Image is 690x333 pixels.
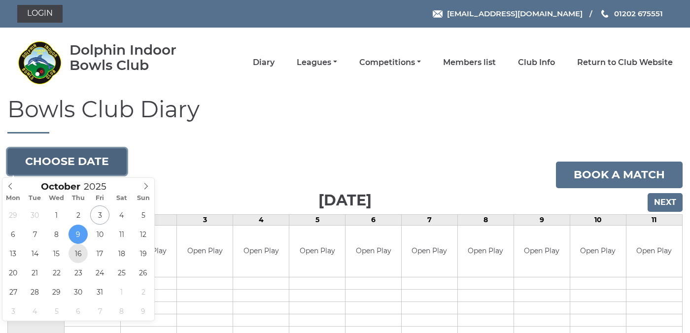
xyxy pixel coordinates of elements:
td: 4 [233,214,289,225]
span: October 5, 2025 [134,205,153,225]
td: Open Play [458,226,514,277]
span: October 8, 2025 [47,225,66,244]
span: October 27, 2025 [3,282,23,301]
a: Login [17,5,63,23]
td: 3 [177,214,233,225]
input: Scroll to increment [80,181,119,192]
span: October 26, 2025 [134,263,153,282]
img: Phone us [601,10,608,18]
span: October 2, 2025 [69,205,88,225]
td: 10 [570,214,626,225]
span: October 25, 2025 [112,263,131,282]
span: Wed [46,195,68,201]
span: October 1, 2025 [47,205,66,225]
span: November 4, 2025 [25,301,44,321]
span: October 14, 2025 [25,244,44,263]
span: October 15, 2025 [47,244,66,263]
span: October 18, 2025 [112,244,131,263]
td: 11 [626,214,682,225]
span: October 30, 2025 [69,282,88,301]
span: November 8, 2025 [112,301,131,321]
a: Competitions [359,57,421,68]
span: Sun [133,195,154,201]
span: October 22, 2025 [47,263,66,282]
span: November 5, 2025 [47,301,66,321]
span: October 23, 2025 [69,263,88,282]
a: Email [EMAIL_ADDRESS][DOMAIN_NAME] [433,8,583,19]
td: Open Play [514,226,570,277]
span: Tue [24,195,46,201]
span: October 31, 2025 [90,282,109,301]
td: Open Play [570,226,626,277]
a: Leagues [297,57,337,68]
a: Phone us 01202 675551 [600,8,663,19]
a: Members list [443,57,496,68]
td: Open Play [402,226,457,277]
span: September 29, 2025 [3,205,23,225]
span: Scroll to increment [41,182,80,192]
div: Dolphin Indoor Bowls Club [69,42,205,73]
button: Choose date [7,148,127,175]
input: Next [648,193,683,212]
span: October 11, 2025 [112,225,131,244]
span: October 7, 2025 [25,225,44,244]
h1: Bowls Club Diary [7,97,683,133]
td: Open Play [177,226,233,277]
img: Email [433,10,443,18]
td: Open Play [626,226,682,277]
td: 8 [457,214,514,225]
span: Mon [2,195,24,201]
a: Return to Club Website [577,57,673,68]
span: November 7, 2025 [90,301,109,321]
span: November 3, 2025 [3,301,23,321]
td: Open Play [345,226,401,277]
a: Club Info [518,57,555,68]
span: November 9, 2025 [134,301,153,321]
span: November 1, 2025 [112,282,131,301]
span: October 17, 2025 [90,244,109,263]
span: October 24, 2025 [90,263,109,282]
td: Open Play [233,226,289,277]
span: [EMAIL_ADDRESS][DOMAIN_NAME] [447,9,583,18]
span: October 9, 2025 [69,225,88,244]
span: Fri [89,195,111,201]
span: October 21, 2025 [25,263,44,282]
span: November 6, 2025 [69,301,88,321]
span: October 13, 2025 [3,244,23,263]
span: October 10, 2025 [90,225,109,244]
td: 9 [514,214,570,225]
span: 01202 675551 [614,9,663,18]
span: October 12, 2025 [134,225,153,244]
span: October 19, 2025 [134,244,153,263]
span: September 30, 2025 [25,205,44,225]
span: October 6, 2025 [3,225,23,244]
a: Book a match [556,162,683,188]
td: Open Play [289,226,345,277]
span: October 4, 2025 [112,205,131,225]
span: Thu [68,195,89,201]
span: October 16, 2025 [69,244,88,263]
span: November 2, 2025 [134,282,153,301]
span: October 29, 2025 [47,282,66,301]
span: October 3, 2025 [90,205,109,225]
span: Sat [111,195,133,201]
span: October 20, 2025 [3,263,23,282]
span: October 28, 2025 [25,282,44,301]
a: Diary [253,57,275,68]
td: 7 [402,214,458,225]
img: Dolphin Indoor Bowls Club [17,40,62,85]
td: 6 [345,214,402,225]
td: 5 [289,214,345,225]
